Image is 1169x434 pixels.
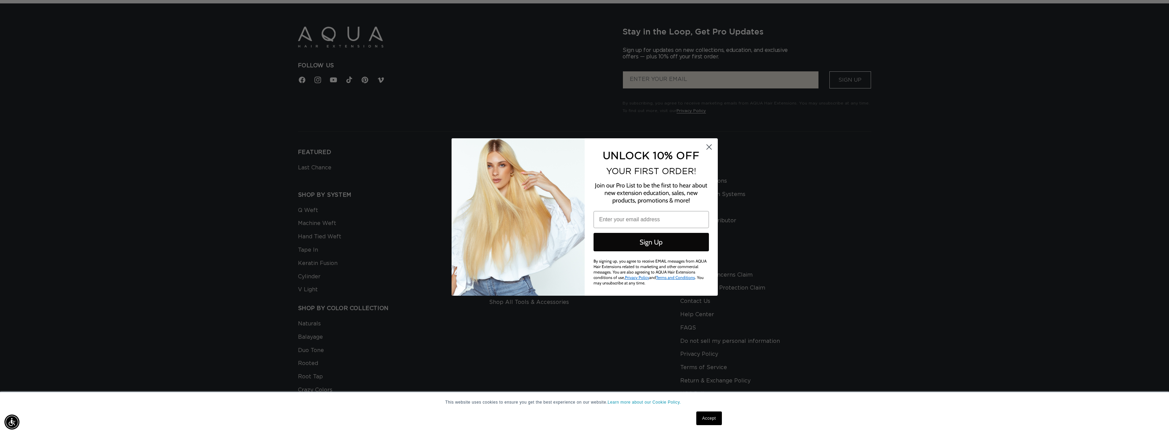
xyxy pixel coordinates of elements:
[656,275,695,280] a: Terms and Conditions
[445,399,724,405] p: This website uses cookies to ensure you get the best experience on our website.
[603,150,699,161] span: UNLOCK 10% OFF
[1135,401,1169,434] iframe: Chat Widget
[452,138,585,296] img: daab8b0d-f573-4e8c-a4d0-05ad8d765127.png
[595,182,707,204] span: Join our Pro List to be the first to hear about new extension education, sales, new products, pro...
[703,141,715,153] button: Close dialog
[608,400,681,405] a: Learn more about our Cookie Policy.
[606,166,696,176] span: YOUR FIRST ORDER!
[625,275,649,280] a: Privacy Policy
[4,415,19,430] div: Accessibility Menu
[594,258,707,285] span: By signing up, you agree to receive EMAIL messages from AQUA Hair Extensions related to marketing...
[696,411,722,425] a: Accept
[594,211,709,228] input: Enter your email address
[594,233,709,251] button: Sign Up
